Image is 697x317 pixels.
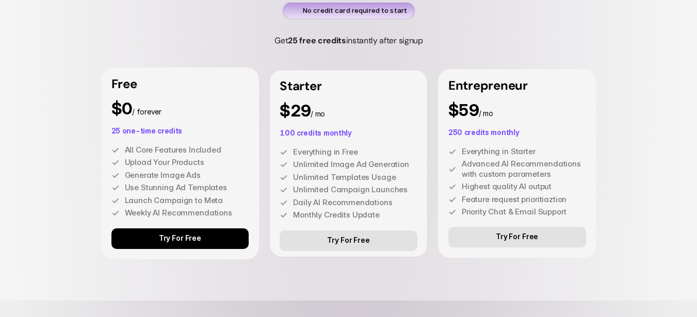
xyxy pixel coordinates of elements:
a: Try For Free [448,227,586,247]
p: Try For Free [327,236,369,245]
p: Unlimited Image Ad Generation [293,159,417,170]
p: 250 credits monthly [448,129,586,136]
span: 25 free credits [288,35,346,46]
p: / forever [111,101,249,117]
p: Everything in Starter [462,146,586,157]
a: Try For Free [280,230,417,251]
p: Advanced AI Recommendations with custom parameters [462,159,586,179]
p: Try For Free [496,232,538,241]
p: Everything in Free [293,147,417,157]
span: / mo [311,109,325,118]
p: Starter [280,80,417,92]
p: Daily AI Recommendations [293,197,417,208]
span: $0 [111,98,133,119]
p: Try For Free [159,234,201,243]
p: Priority Chat & Email Support [462,207,586,217]
p: Feature request prioritiaztion [462,194,586,205]
p: Use Stunning Ad Templates [125,182,249,193]
p: Monthly Credits Update [293,210,417,220]
p: 100 credits monthly [280,129,417,137]
p: Unlimited Templates Usage [293,172,417,182]
p: No credit card required to start [302,5,407,16]
p: 25 one-time credits [111,127,249,135]
a: Try For Free [111,228,249,249]
span: $59 [448,100,479,120]
p: Highest quality AI output [462,181,586,192]
p: Weekly AI Recommendations [125,208,249,218]
p: Free [111,78,249,90]
h5: Get instantly after signup [230,30,467,51]
p: Entrepreneur [448,79,586,92]
span: / mo [479,109,493,118]
p: Generate Image Ads [125,170,249,180]
span: $29 [280,101,311,121]
p: Unlimited Campaign Launches [293,185,417,195]
p: Upload Your Products [125,157,249,168]
p: Launch Campaign to Meta [125,195,249,206]
p: All Core Features Included [125,145,249,155]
